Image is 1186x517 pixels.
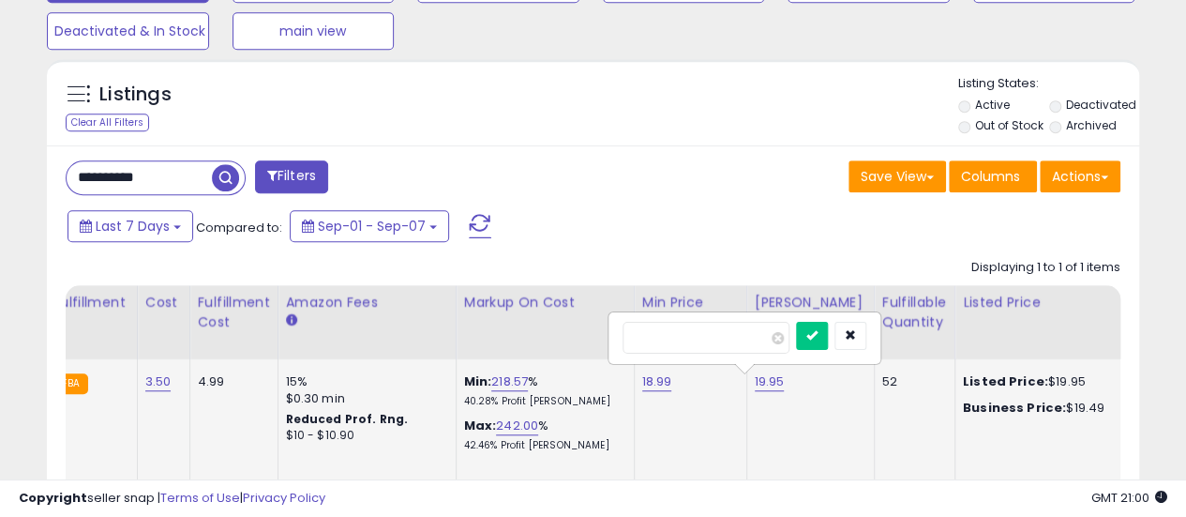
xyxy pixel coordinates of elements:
div: $19.95 [963,373,1118,390]
div: Displaying 1 to 1 of 1 items [971,259,1120,277]
small: Amazon Fees. [286,312,297,329]
span: Sep-01 - Sep-07 [318,217,426,236]
div: 52 [882,373,940,390]
div: 4.99 [198,373,263,390]
div: 15% [286,373,442,390]
span: 2025-09-15 21:00 GMT [1091,489,1167,507]
p: 42.46% Profit [PERSON_NAME] [464,439,620,452]
small: FBA [53,373,87,394]
div: seller snap | | [19,490,325,508]
button: Save View [848,160,946,192]
div: Listed Price [963,293,1125,312]
a: 18.99 [642,373,672,391]
button: Filters [255,160,328,193]
a: 218.57 [491,373,528,391]
div: Min Price [642,293,739,312]
label: Out of Stock [974,117,1043,133]
div: Clear All Filters [66,114,149,131]
label: Deactivated [1066,97,1136,113]
button: Columns [949,160,1037,192]
div: Amazon Fees [286,293,448,312]
div: $19.49 [963,400,1118,417]
div: $0.30 min [286,390,442,407]
p: 40.28% Profit [PERSON_NAME] [464,395,620,408]
span: Last 7 Days [96,217,170,236]
div: $10 - $10.90 [286,428,442,444]
div: Markup on Cost [464,293,626,312]
div: Fulfillment [53,293,128,312]
div: [PERSON_NAME] [755,293,866,312]
b: Reduced Prof. Rng. [286,411,409,427]
span: Columns [961,167,1020,186]
a: 242.00 [496,417,538,435]
b: Max: [464,417,497,434]
b: Min: [464,373,492,390]
div: Fulfillable Quantity [882,293,947,332]
strong: Copyright [19,489,87,507]
label: Archived [1066,117,1117,133]
button: Last 7 Days [68,210,193,242]
a: 3.50 [145,373,172,391]
label: Active [974,97,1009,113]
b: Listed Price: [963,373,1048,390]
button: Actions [1040,160,1120,192]
h5: Listings [99,82,172,108]
button: Deactivated & In Stock [47,12,209,50]
a: 19.95 [755,373,785,391]
button: Sep-01 - Sep-07 [290,210,449,242]
span: Compared to: [196,219,282,236]
div: Fulfillment Cost [198,293,270,332]
p: Listing States: [958,75,1139,93]
a: Terms of Use [160,489,240,507]
th: The percentage added to the cost of goods (COGS) that forms the calculator for Min & Max prices. [456,285,634,359]
div: % [464,418,620,452]
div: Cost [145,293,182,312]
a: Privacy Policy [243,489,325,507]
button: main view [233,12,395,50]
div: % [464,373,620,408]
b: Business Price: [963,399,1066,417]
